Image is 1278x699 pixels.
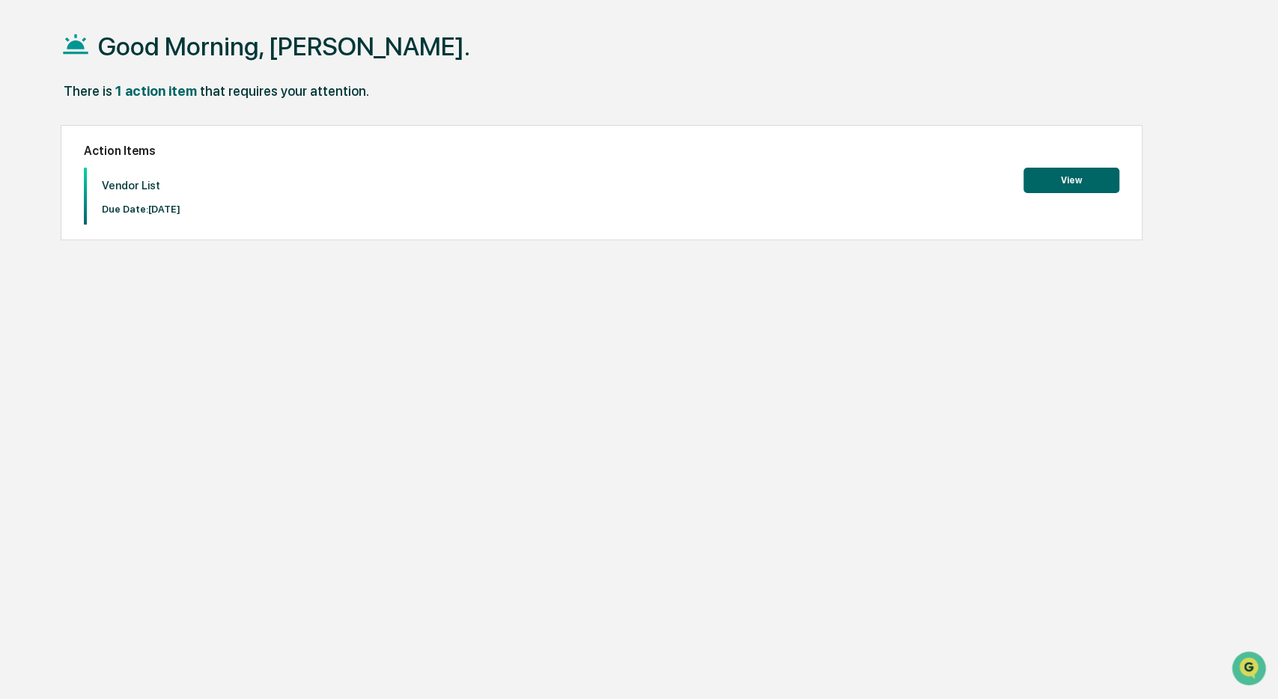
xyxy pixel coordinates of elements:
[84,144,1119,158] h2: Action Items
[1230,650,1271,690] iframe: Open customer support
[200,83,369,99] div: that requires your attention.
[149,208,181,219] span: Pylon
[102,179,180,192] p: Vendor List
[64,83,112,99] div: There is
[124,143,186,158] span: Attestations
[103,137,192,164] a: 🗄️Attestations
[1023,172,1119,186] a: View
[9,137,103,164] a: 🖐️Preclearance
[51,84,189,96] div: We're available if you need us!
[106,207,181,219] a: Powered byPylon
[15,173,27,185] div: 🔎
[15,69,42,96] img: 1746055101610-c473b297-6a78-478c-a979-82029cc54cd1
[9,165,100,192] a: 🔎Data Lookup
[115,83,197,99] div: 1 action item
[102,204,180,215] p: Due Date: [DATE]
[30,171,94,186] span: Data Lookup
[30,143,97,158] span: Preclearance
[15,144,27,156] div: 🖐️
[98,31,470,61] h1: Good Morning, [PERSON_NAME].
[1023,168,1119,193] button: View
[255,73,273,91] button: Start new chat
[109,144,121,156] div: 🗄️
[51,69,246,84] div: Start new chat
